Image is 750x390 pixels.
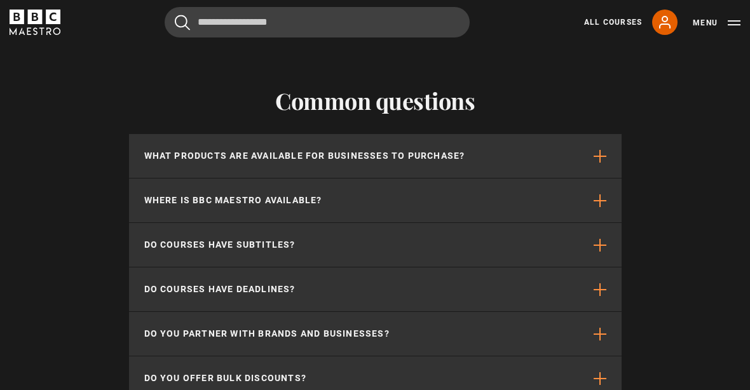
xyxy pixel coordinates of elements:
[129,223,622,267] button: Do courses have subtitles?
[144,238,296,252] p: Do courses have subtitles?
[693,17,740,29] button: Toggle navigation
[175,15,190,30] button: Submit the search query
[144,194,322,207] p: Where is BBC Maestro available?
[144,283,296,296] p: Do courses have deadlines?
[165,7,470,37] input: Search
[144,372,307,385] p: Do you offer bulk discounts?
[129,87,622,114] h2: Common questions
[129,134,622,178] button: What products are available for businesses to purchase?
[129,312,622,356] button: Do you partner with brands and businesses?
[129,267,622,311] button: Do courses have deadlines?
[144,149,465,163] p: What products are available for businesses to purchase?
[129,178,622,222] button: Where is BBC Maestro available?
[10,10,60,35] svg: BBC Maestro
[144,327,390,340] p: Do you partner with brands and businesses?
[584,17,642,28] a: All Courses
